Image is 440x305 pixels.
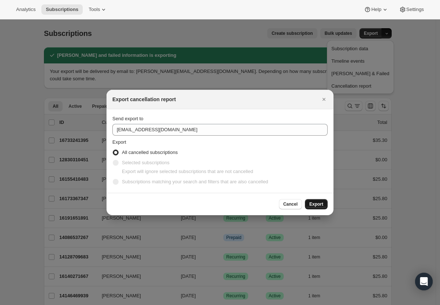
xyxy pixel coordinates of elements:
button: Close [319,94,329,104]
button: Tools [84,4,112,15]
span: Analytics [16,7,36,12]
button: Export [305,199,328,209]
span: Export will ignore selected subscriptions that are not cancelled [122,169,253,174]
span: All cancelled subscriptions [122,150,178,155]
button: Analytics [12,4,40,15]
span: Cancel [283,201,298,207]
span: Tools [89,7,100,12]
button: Settings [395,4,428,15]
span: Settings [406,7,424,12]
span: Export [112,139,126,145]
h2: Export cancellation report [112,96,176,103]
span: Subscriptions [46,7,78,12]
button: Cancel [279,199,302,209]
span: Help [371,7,381,12]
div: Open Intercom Messenger [415,273,433,290]
span: Export [309,201,323,207]
span: Send export to [112,116,143,121]
button: Subscriptions [41,4,83,15]
button: Help [359,4,393,15]
span: Subscriptions matching your search and filters that are also cancelled [122,179,268,184]
span: Selected subscriptions [122,160,169,165]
